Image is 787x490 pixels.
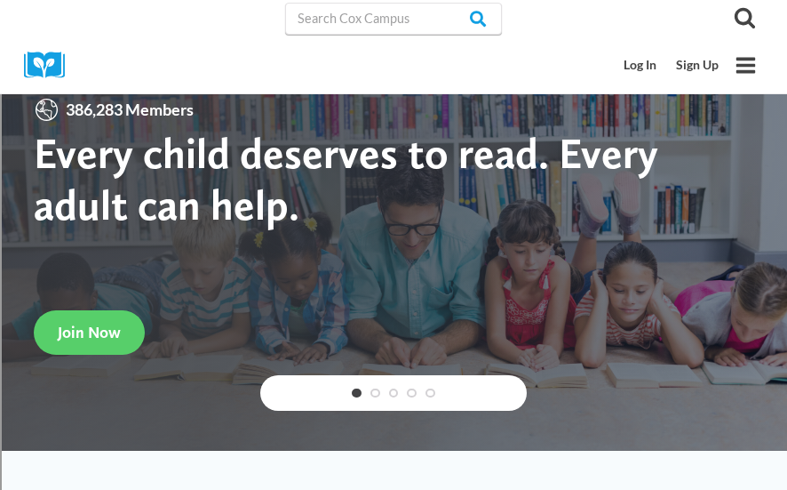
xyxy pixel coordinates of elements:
a: Log In [615,49,667,82]
a: Sign Up [666,49,728,82]
input: Search Cox Campus [285,3,502,35]
nav: Secondary Mobile Navigation [615,49,728,82]
img: Cox Campus [24,52,77,79]
button: Open menu [728,48,763,83]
